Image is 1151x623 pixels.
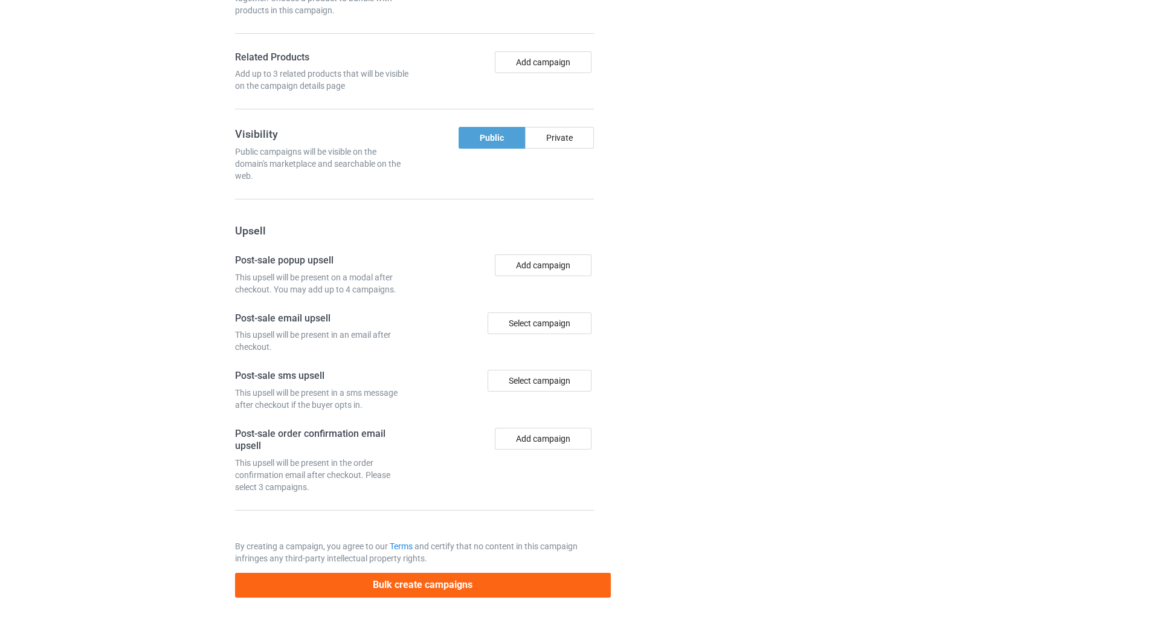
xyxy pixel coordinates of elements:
div: Public campaigns will be visible on the domain's marketplace and searchable on the web. [235,146,410,182]
div: Add up to 3 related products that will be visible on the campaign details page [235,68,410,92]
a: Terms [390,541,413,551]
div: Select campaign [488,370,592,392]
div: This upsell will be present on a modal after checkout. You may add up to 4 campaigns. [235,271,410,295]
div: Select campaign [488,312,592,334]
h4: Post-sale sms upsell [235,370,410,383]
p: By creating a campaign, you agree to our and certify that no content in this campaign infringes a... [235,540,594,564]
button: Add campaign [495,254,592,276]
h4: Related Products [235,51,410,64]
div: Public [459,127,525,149]
h3: Visibility [235,127,410,141]
div: This upsell will be present in a sms message after checkout if the buyer opts in. [235,387,410,411]
h4: Post-sale popup upsell [235,254,410,267]
div: This upsell will be present in an email after checkout. [235,329,410,353]
h3: Upsell [235,224,594,237]
button: Add campaign [495,51,592,73]
div: Private [525,127,594,149]
div: This upsell will be present in the order confirmation email after checkout. Please select 3 campa... [235,457,410,493]
button: Bulk create campaigns [235,573,611,598]
button: Add campaign [495,428,592,450]
h4: Post-sale email upsell [235,312,410,325]
h4: Post-sale order confirmation email upsell [235,428,410,453]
